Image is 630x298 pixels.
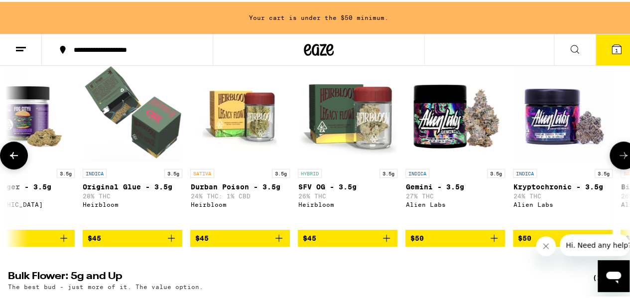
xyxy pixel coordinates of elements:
button: Add to bag [298,228,397,245]
p: 3.5g [595,167,613,176]
p: SFV OG - 3.5g [298,181,397,189]
iframe: Message from company [560,232,630,254]
p: INDICA [513,167,537,176]
img: Alien Labs - Kryptochronic - 3.5g [513,62,613,162]
p: Durban Poison - 3.5g [190,181,290,189]
p: 28% THC [83,191,182,197]
a: Open page for Gemini - 3.5g from Alien Labs [405,62,505,228]
div: Heirbloom [83,199,182,206]
div: Heirbloom [190,199,290,206]
span: $45 [303,232,316,240]
button: Add to bag [405,228,505,245]
span: 1 [615,45,618,51]
div: Alien Labs [513,199,613,206]
a: Open page for Kryptochronic - 3.5g from Alien Labs [513,62,613,228]
span: $45 [88,232,101,240]
p: 24% THC: 1% CBD [190,191,290,197]
div: Heirbloom [298,199,397,206]
p: INDICA [405,167,429,176]
p: 3.5g [164,167,182,176]
div: Alien Labs [405,199,505,206]
p: Kryptochronic - 3.5g [513,181,613,189]
span: Hi. Need any help? [6,7,72,15]
span: $50 [518,232,531,240]
p: Original Glue - 3.5g [83,181,182,189]
p: INDICA [83,167,107,176]
img: Alien Labs - Gemini - 3.5g [405,62,505,162]
a: Open page for Durban Poison - 3.5g from Heirbloom [190,62,290,228]
span: $50 [410,232,424,240]
p: 3.5g [379,167,397,176]
a: Open page for Original Glue - 3.5g from Heirbloom [83,62,182,228]
span: $45 [195,232,209,240]
a: (126) [593,270,630,282]
button: Add to bag [513,228,613,245]
p: SATIVA [190,167,214,176]
p: 26% THC [298,191,397,197]
p: 27% THC [405,191,505,197]
p: 3.5g [487,167,505,176]
h2: Bulk Flower: 5g and Up [8,270,581,282]
p: 3.5g [272,167,290,176]
button: Add to bag [190,228,290,245]
img: Heirbloom - SFV OG - 3.5g [298,62,397,162]
p: Gemini - 3.5g [405,181,505,189]
p: HYBRID [298,167,322,176]
a: Open page for SFV OG - 3.5g from Heirbloom [298,62,397,228]
img: Heirbloom - Durban Poison - 3.5g [190,62,290,162]
p: 3.5g [57,167,75,176]
img: Heirbloom - Original Glue - 3.5g [83,62,182,162]
button: Add to bag [83,228,182,245]
iframe: Close message [536,234,556,254]
p: 24% THC [513,191,613,197]
p: The best bud - just more of it. The value option. [8,282,203,288]
iframe: Button to launch messaging window [598,258,630,290]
